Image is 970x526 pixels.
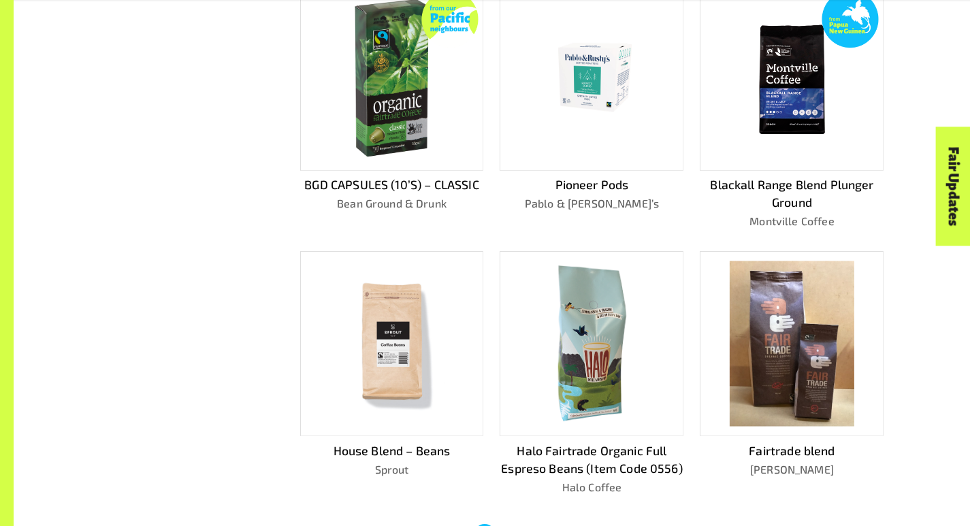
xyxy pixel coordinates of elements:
[700,442,884,460] p: Fairtrade blend
[300,176,484,194] p: BGD CAPSULES (10’S) – CLASSIC
[500,479,683,495] p: Halo Coffee
[500,195,683,212] p: Pablo & [PERSON_NAME]’s
[500,442,683,478] p: Halo Fairtrade Organic Full Espreso Beans (Item Code 0556)
[500,251,683,495] a: Halo Fairtrade Organic Full Espreso Beans (Item Code 0556)Halo Coffee
[700,176,884,212] p: Blackall Range Blend Plunger Ground
[500,176,683,194] p: Pioneer Pods
[300,461,484,478] p: Sprout
[700,213,884,229] p: Montville Coffee
[300,442,484,460] p: House Blend – Beans
[300,251,484,495] a: House Blend – BeansSprout
[700,461,884,478] p: [PERSON_NAME]
[300,195,484,212] p: Bean Ground & Drunk
[700,251,884,495] a: Fairtrade blend[PERSON_NAME]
